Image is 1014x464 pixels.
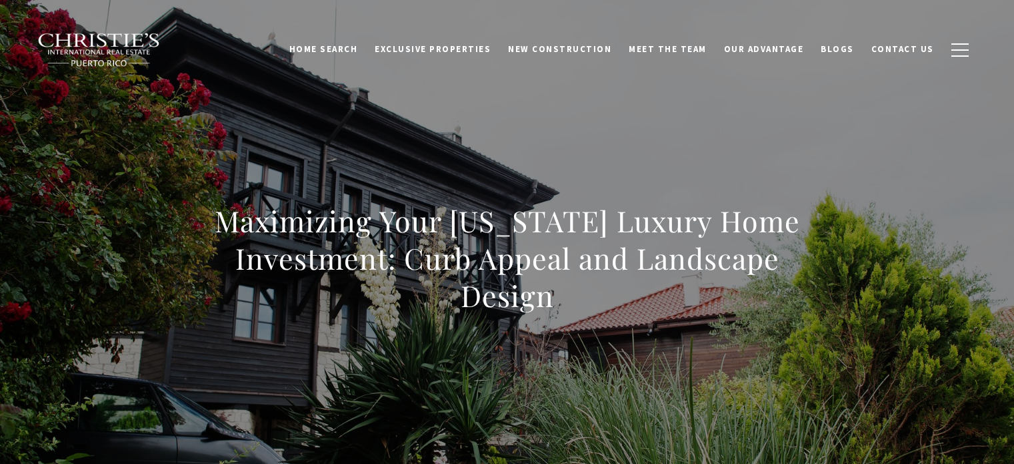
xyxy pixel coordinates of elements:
a: Blogs [812,37,863,62]
span: Our Advantage [724,43,804,55]
span: Blogs [821,43,854,55]
img: Christie's International Real Estate black text logo [37,33,161,67]
a: Our Advantage [715,37,813,62]
a: Home Search [281,37,367,62]
a: Meet the Team [620,37,715,62]
a: New Construction [499,37,620,62]
span: New Construction [508,43,611,55]
a: Exclusive Properties [366,37,499,62]
h1: Maximizing Your [US_STATE] Luxury Home Investment: Curb Appeal and Landscape Design [213,202,801,314]
span: Exclusive Properties [375,43,491,55]
span: Contact Us [871,43,934,55]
